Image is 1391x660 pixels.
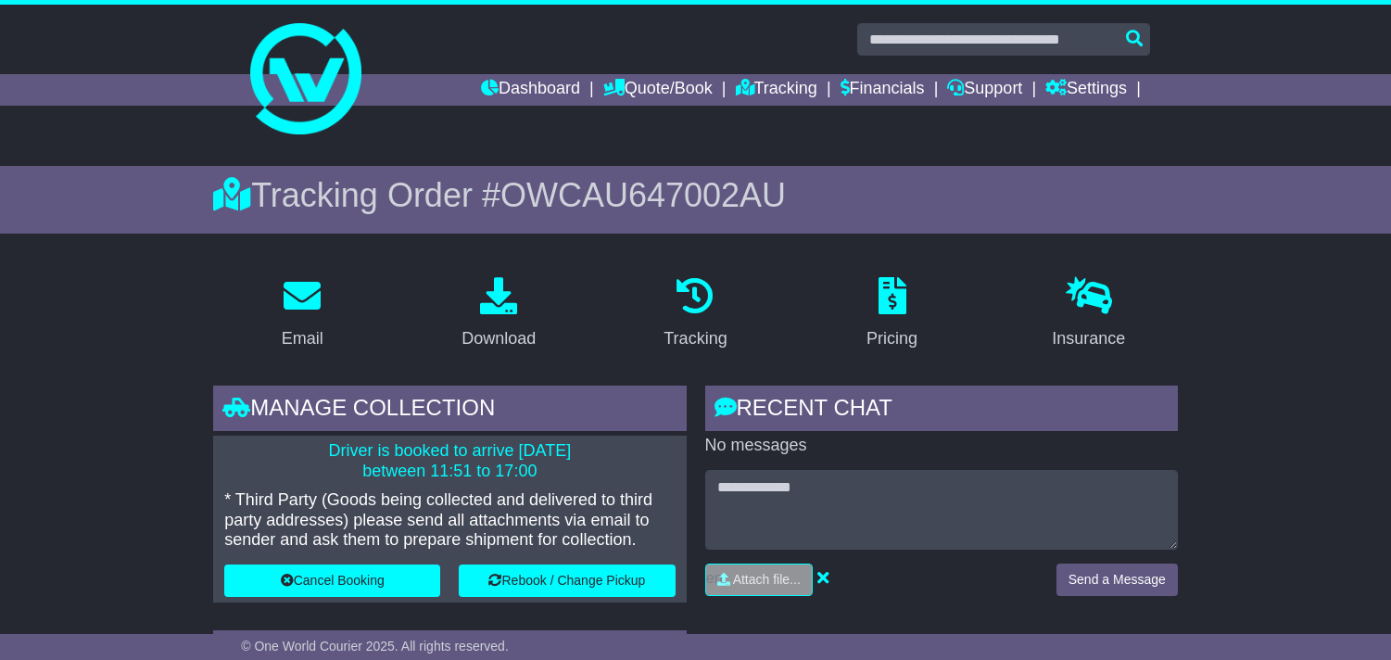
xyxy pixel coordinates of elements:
[224,490,675,551] p: * Third Party (Goods being collected and delivered to third party addresses) please send all atta...
[241,639,509,654] span: © One World Courier 2025. All rights reserved.
[459,565,675,597] button: Rebook / Change Pickup
[947,74,1022,106] a: Support
[282,326,323,351] div: Email
[224,441,675,481] p: Driver is booked to arrive [DATE] between 11:51 to 17:00
[500,176,786,214] span: OWCAU647002AU
[841,74,925,106] a: Financials
[1052,326,1125,351] div: Insurance
[1040,271,1137,358] a: Insurance
[705,386,1178,436] div: RECENT CHAT
[213,386,686,436] div: Manage collection
[736,74,817,106] a: Tracking
[1045,74,1127,106] a: Settings
[866,326,917,351] div: Pricing
[224,565,440,597] button: Cancel Booking
[705,436,1178,456] p: No messages
[481,74,580,106] a: Dashboard
[270,271,335,358] a: Email
[1056,564,1178,596] button: Send a Message
[664,326,727,351] div: Tracking
[854,271,929,358] a: Pricing
[449,271,548,358] a: Download
[213,175,1178,215] div: Tracking Order #
[462,326,536,351] div: Download
[651,271,739,358] a: Tracking
[603,74,713,106] a: Quote/Book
